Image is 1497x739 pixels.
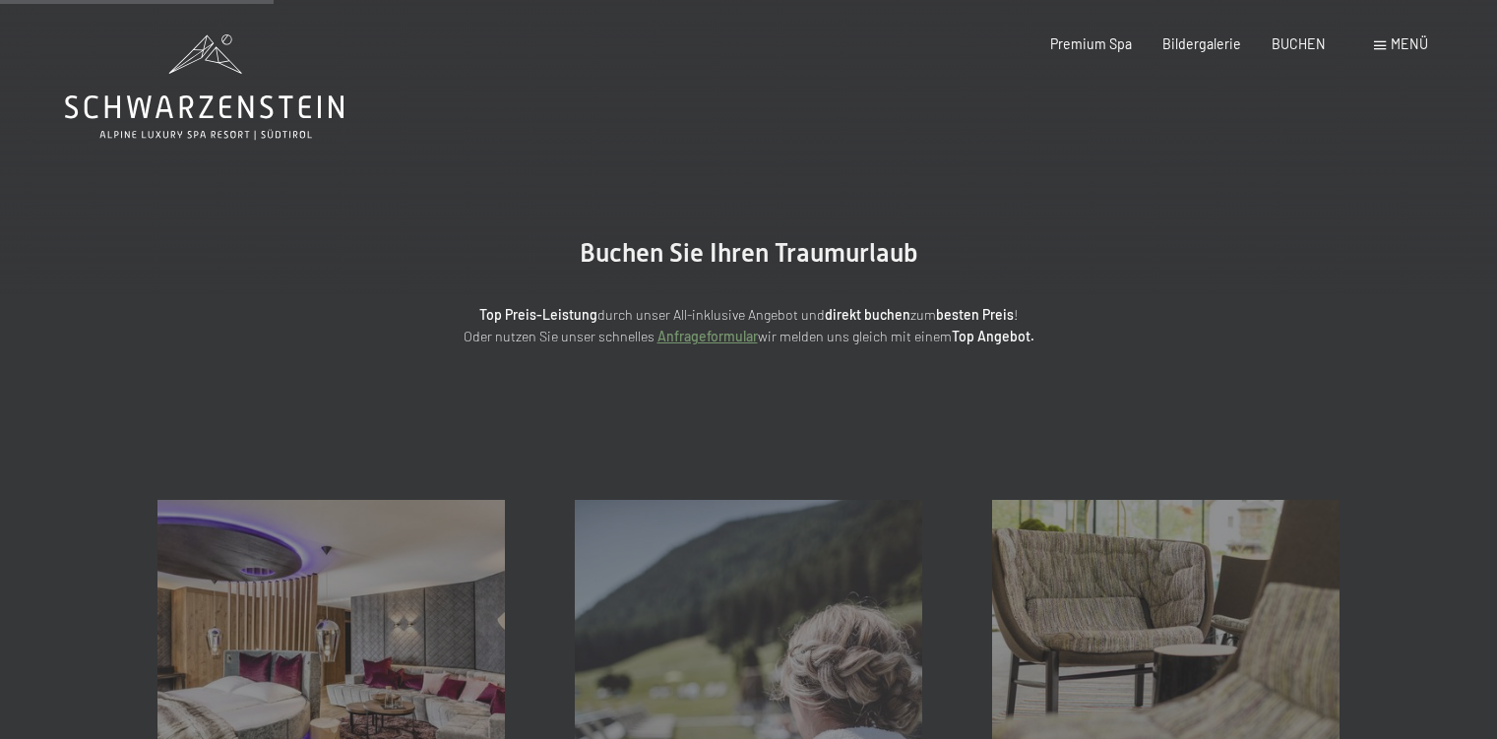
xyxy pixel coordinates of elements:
strong: Top Angebot. [952,328,1034,344]
a: BUCHEN [1272,35,1326,52]
span: Buchen Sie Ihren Traumurlaub [580,238,918,268]
a: Bildergalerie [1162,35,1241,52]
strong: besten Preis [936,306,1014,323]
a: Premium Spa [1050,35,1132,52]
strong: Top Preis-Leistung [479,306,597,323]
p: durch unser All-inklusive Angebot und zum ! Oder nutzen Sie unser schnelles wir melden uns gleich... [316,304,1182,348]
strong: direkt buchen [825,306,910,323]
a: Anfrageformular [657,328,758,344]
span: Menü [1391,35,1428,52]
